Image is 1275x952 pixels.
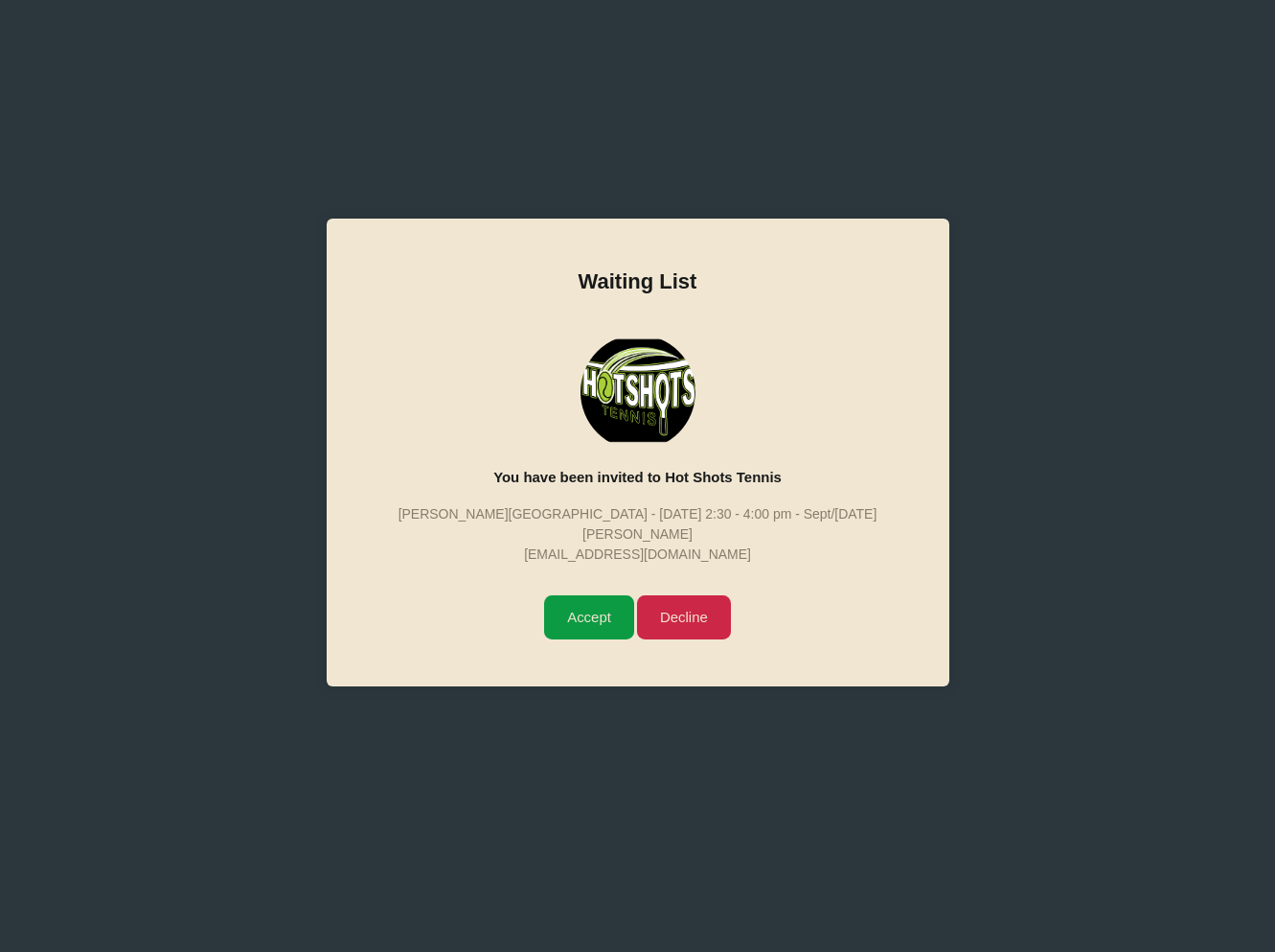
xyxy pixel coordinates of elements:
[373,469,902,486] h5: You have been invited to Hot Shots Tennis
[581,335,695,450] img: Hot Shots Tennis
[373,504,902,524] p: [PERSON_NAME][GEOGRAPHIC_DATA] - [DATE] 2:30 - 4:00 pm - Sept/[DATE]
[373,266,902,297] div: Waiting List
[544,595,633,639] input: Accept
[637,595,730,639] a: Decline
[373,545,902,565] p: [EMAIL_ADDRESS][DOMAIN_NAME]
[373,524,902,545] p: [PERSON_NAME]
